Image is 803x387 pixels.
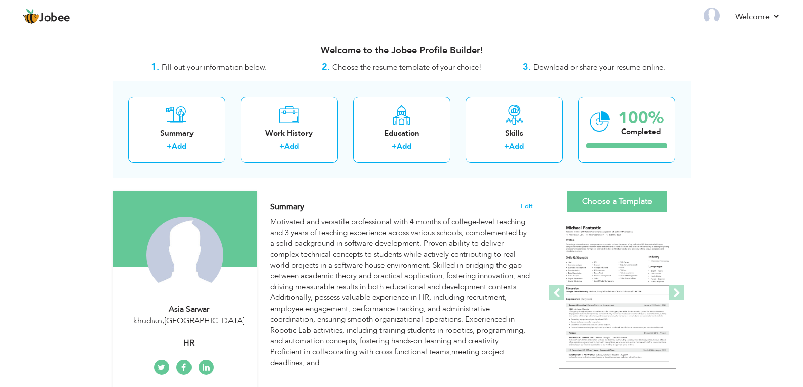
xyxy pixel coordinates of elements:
[361,128,442,139] div: Education
[523,61,531,73] strong: 3.
[162,62,267,72] span: Fill out your information below.
[172,141,186,151] a: Add
[23,9,39,25] img: jobee.io
[249,128,330,139] div: Work History
[121,337,257,349] div: HR
[533,62,665,72] span: Download or share your resume online.
[121,315,257,327] div: khudian [GEOGRAPHIC_DATA]
[504,141,509,152] label: +
[270,201,304,212] span: Summary
[146,217,223,293] img: Asia Sarwar
[270,202,532,212] h4: Adding a summary is a quick and easy way to highlight your experience and interests.
[392,141,397,152] label: +
[23,9,70,25] a: Jobee
[39,13,70,24] span: Jobee
[167,141,172,152] label: +
[397,141,411,151] a: Add
[322,61,330,73] strong: 2.
[151,61,159,73] strong: 1.
[474,128,555,139] div: Skills
[284,141,299,151] a: Add
[618,126,664,137] div: Completed
[136,128,217,139] div: Summary
[332,62,482,72] span: Choose the resume template of your choice!
[735,11,780,23] a: Welcome
[704,8,720,24] img: Profile Img
[618,110,664,126] div: 100%
[113,46,691,56] h3: Welcome to the Jobee Profile Builder!
[162,315,164,326] span: ,
[121,304,257,315] div: Asia Sarwar
[521,203,533,210] span: Edit
[567,191,667,212] a: Choose a Template
[279,141,284,152] label: +
[509,141,524,151] a: Add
